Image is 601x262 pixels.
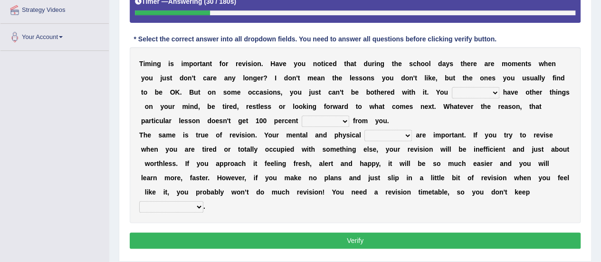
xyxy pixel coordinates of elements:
[194,88,198,96] b: u
[332,74,334,82] b: t
[257,60,261,68] b: n
[219,60,222,68] b: f
[141,74,145,82] b: y
[321,74,325,82] b: n
[429,60,430,68] b: l
[541,74,545,82] b: y
[473,60,477,68] b: e
[312,103,316,110] b: g
[539,60,544,68] b: w
[332,88,336,96] b: a
[172,103,174,110] b: r
[333,60,337,68] b: d
[160,74,162,82] b: j
[445,74,449,82] b: b
[170,60,174,68] b: s
[344,103,348,110] b: d
[253,74,257,82] b: g
[413,74,415,82] b: '
[213,74,217,82] b: e
[420,60,425,68] b: o
[141,88,143,96] b: t
[492,74,496,82] b: s
[517,60,521,68] b: e
[488,74,492,82] b: e
[369,103,374,110] b: w
[253,60,258,68] b: o
[436,74,438,82] b: ,
[391,88,395,96] b: d
[561,74,565,82] b: d
[130,35,500,45] div: * Select the correct answer into all dropdown fields. You need to answer all questions before cli...
[273,88,277,96] b: n
[222,103,225,110] b: t
[267,103,271,110] b: s
[181,60,183,68] b: i
[562,88,566,96] b: g
[392,60,394,68] b: t
[192,74,193,82] b: '
[323,60,325,68] b: i
[252,88,256,96] b: c
[537,74,539,82] b: l
[257,74,261,82] b: e
[449,74,453,82] b: u
[190,103,194,110] b: n
[374,103,379,110] b: h
[467,60,471,68] b: e
[370,88,374,96] b: o
[425,60,429,68] b: o
[261,74,263,82] b: r
[556,74,561,82] b: n
[368,60,372,68] b: u
[246,103,248,110] b: r
[261,60,263,68] b: .
[548,60,552,68] b: e
[358,103,362,110] b: o
[409,74,413,82] b: n
[484,60,488,68] b: a
[521,60,525,68] b: n
[275,60,279,68] b: a
[350,74,352,82] b: l
[260,103,264,110] b: e
[552,88,556,96] b: h
[511,88,515,96] b: v
[279,103,283,110] b: o
[228,74,232,82] b: n
[210,60,212,68] b: t
[145,103,149,110] b: o
[330,103,333,110] b: r
[236,60,238,68] b: r
[145,74,149,82] b: o
[340,88,341,96] b: '
[413,60,417,68] b: c
[164,103,168,110] b: o
[387,88,391,96] b: e
[269,88,273,96] b: o
[534,74,538,82] b: a
[469,74,473,82] b: e
[313,74,317,82] b: e
[297,88,302,96] b: u
[315,88,319,96] b: s
[145,60,151,68] b: m
[160,103,164,110] b: y
[183,74,188,82] b: o
[385,74,390,82] b: o
[502,60,507,68] b: m
[166,74,170,82] b: s
[143,88,148,96] b: o
[380,60,384,68] b: g
[313,60,317,68] b: n
[221,60,226,68] b: o
[425,88,427,96] b: t
[298,74,300,82] b: t
[210,74,213,82] b: r
[392,103,396,110] b: c
[554,74,556,82] b: i
[193,74,196,82] b: t
[484,74,488,82] b: n
[333,103,338,110] b: w
[324,103,326,110] b: f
